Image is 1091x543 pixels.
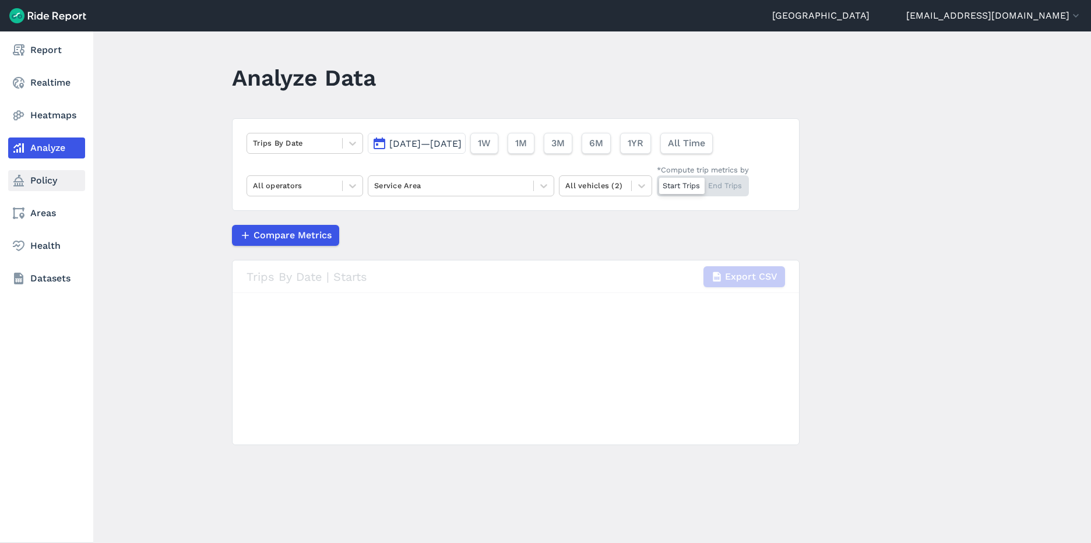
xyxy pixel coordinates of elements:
a: Report [8,40,85,61]
a: Realtime [8,72,85,93]
span: 1M [515,136,527,150]
a: Heatmaps [8,105,85,126]
a: Analyze [8,137,85,158]
button: All Time [660,133,713,154]
span: 1W [478,136,491,150]
a: Health [8,235,85,256]
span: 1YR [628,136,643,150]
a: Datasets [8,268,85,289]
button: [DATE]—[DATE] [368,133,466,154]
span: Compare Metrics [254,228,332,242]
span: All Time [668,136,705,150]
button: [EMAIL_ADDRESS][DOMAIN_NAME] [906,9,1082,23]
div: loading [233,260,799,445]
h1: Analyze Data [232,62,376,94]
span: 3M [551,136,565,150]
button: 1M [508,133,534,154]
button: 6M [582,133,611,154]
span: 6M [589,136,603,150]
button: 1W [470,133,498,154]
button: Compare Metrics [232,225,339,246]
a: Policy [8,170,85,191]
div: *Compute trip metrics by [657,164,749,175]
span: [DATE]—[DATE] [389,138,462,149]
button: 3M [544,133,572,154]
button: 1YR [620,133,651,154]
a: Areas [8,203,85,224]
a: [GEOGRAPHIC_DATA] [772,9,870,23]
img: Ride Report [9,8,86,23]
